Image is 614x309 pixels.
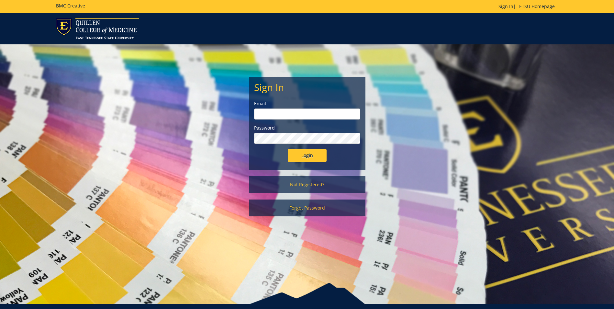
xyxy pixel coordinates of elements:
[498,3,558,10] p: |
[249,176,365,193] a: Not Registered?
[56,18,139,39] img: ETSU logo
[56,3,85,8] h5: BMC Creative
[516,3,558,9] a: ETSU Homepage
[254,82,360,93] h2: Sign In
[288,149,327,162] input: Login
[254,100,360,107] label: Email
[249,200,365,216] a: Forgot Password
[254,125,360,131] label: Password
[498,3,513,9] a: Sign In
